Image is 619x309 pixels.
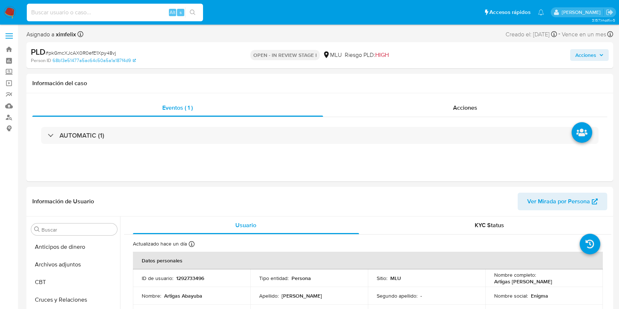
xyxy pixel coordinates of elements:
[420,292,422,299] p: -
[28,238,120,256] button: Anticipos de dinero
[494,292,528,299] p: Nombre social :
[489,8,531,16] span: Accesos rápidos
[558,29,560,39] span: -
[53,57,136,64] a: 68b13e51477a5ac64c50a5a1a187f4d9
[494,278,552,285] p: Artigas [PERSON_NAME]
[46,49,116,57] span: # pkGmcXJcAX0R0efE1Xpy48vj
[28,256,120,273] button: Archivos adjuntos
[377,275,387,281] p: Sitio :
[250,50,320,60] p: OPEN - IN REVIEW STAGE I
[345,51,389,59] span: Riesgo PLD:
[575,49,596,61] span: Acciones
[26,30,76,39] span: Asignado a
[235,221,256,229] span: Usuario
[606,8,613,16] a: Salir
[292,275,311,281] p: Persona
[142,292,161,299] p: Nombre :
[59,131,104,139] h3: AUTOMATIC (1)
[31,57,51,64] b: Person ID
[162,103,193,112] span: Eventos ( 1 )
[475,221,504,229] span: KYC Status
[176,275,204,281] p: 1292733496
[164,292,202,299] p: Artigas Abayuba
[185,7,200,18] button: search-icon
[41,226,114,233] input: Buscar
[494,272,536,278] p: Nombre completo :
[32,80,607,87] h1: Información del caso
[570,49,609,61] button: Acciones
[28,291,120,309] button: Cruces y Relaciones
[28,273,120,291] button: CBT
[527,193,590,210] span: Ver Mirada por Persona
[170,9,175,16] span: Alt
[34,226,40,232] button: Buscar
[133,240,187,247] p: Actualizado hace un día
[259,292,279,299] p: Apellido :
[377,292,417,299] p: Segundo apellido :
[562,9,603,16] p: ximena.felix@mercadolibre.com
[562,30,606,39] span: Vence en un mes
[133,252,603,269] th: Datos personales
[180,9,182,16] span: s
[54,30,76,39] b: ximfelix
[32,198,94,205] h1: Información de Usuario
[142,275,173,281] p: ID de usuario :
[27,8,203,17] input: Buscar usuario o caso...
[531,292,548,299] p: Enigma
[518,193,607,210] button: Ver Mirada por Persona
[282,292,322,299] p: [PERSON_NAME]
[390,275,401,281] p: MLU
[506,29,557,39] div: Creado el: [DATE]
[323,51,342,59] div: MLU
[538,9,544,15] a: Notificaciones
[375,51,389,59] span: HIGH
[31,46,46,58] b: PLD
[259,275,289,281] p: Tipo entidad :
[41,127,598,144] div: AUTOMATIC (1)
[453,103,477,112] span: Acciones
